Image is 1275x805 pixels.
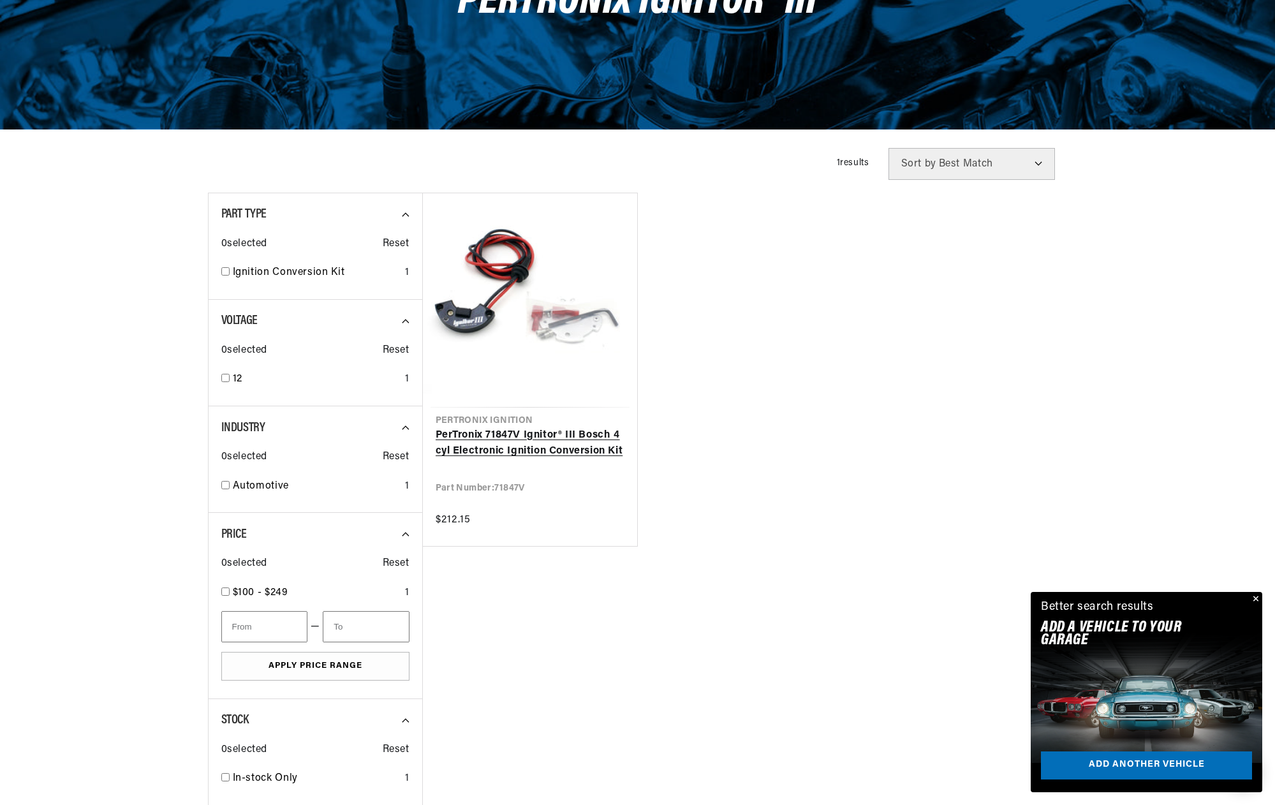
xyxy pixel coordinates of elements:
[221,343,267,359] span: 0 selected
[233,371,400,388] a: 12
[405,771,409,787] div: 1
[1041,598,1154,617] div: Better search results
[1247,592,1262,607] button: Close
[405,585,409,602] div: 1
[1041,751,1252,780] a: Add another vehicle
[221,742,267,758] span: 0 selected
[1041,621,1220,647] h2: Add A VEHICLE to your garage
[837,158,869,168] span: 1 results
[383,343,409,359] span: Reset
[221,449,267,466] span: 0 selected
[436,427,624,460] a: PerTronix 71847V Ignitor® III Bosch 4 cyl Electronic Ignition Conversion Kit
[221,314,258,327] span: Voltage
[221,714,249,727] span: Stock
[888,148,1055,180] select: Sort by
[405,371,409,388] div: 1
[233,771,400,787] a: In-stock Only
[233,478,400,495] a: Automotive
[323,611,409,642] input: To
[383,236,409,253] span: Reset
[221,528,247,541] span: Price
[383,556,409,572] span: Reset
[221,422,265,434] span: Industry
[901,159,936,169] span: Sort by
[221,556,267,572] span: 0 selected
[383,449,409,466] span: Reset
[233,587,288,598] span: $100 - $249
[221,236,267,253] span: 0 selected
[233,265,400,281] a: Ignition Conversion Kit
[383,742,409,758] span: Reset
[405,265,409,281] div: 1
[311,619,320,635] span: —
[221,208,267,221] span: Part Type
[221,652,409,681] button: Apply Price Range
[221,611,307,642] input: From
[405,478,409,495] div: 1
